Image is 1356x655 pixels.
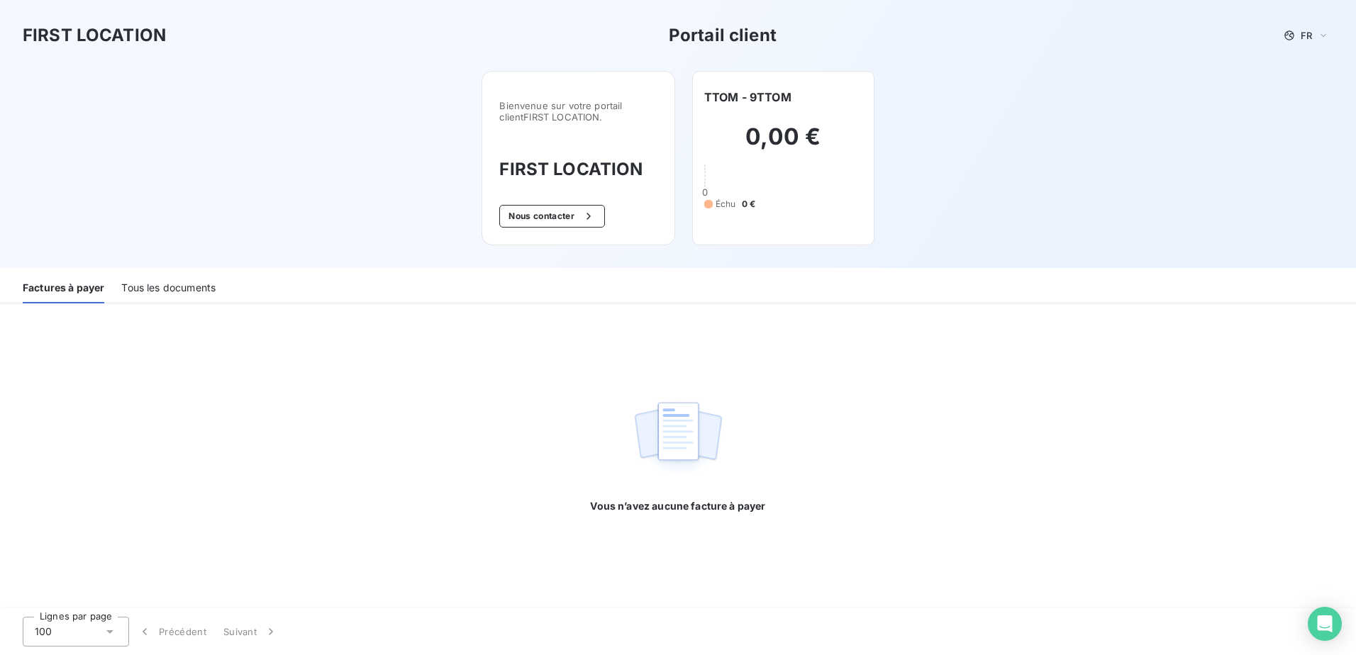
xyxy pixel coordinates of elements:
[23,23,166,48] h3: FIRST LOCATION
[716,198,736,211] span: Échu
[704,123,862,165] h2: 0,00 €
[499,205,604,228] button: Nous contacter
[702,186,708,198] span: 0
[121,274,216,303] div: Tous les documents
[704,89,791,106] h6: TTOM - 9TTOM
[499,157,657,182] h3: FIRST LOCATION
[35,625,52,639] span: 100
[1301,30,1312,41] span: FR
[1308,607,1342,641] div: Open Intercom Messenger
[215,617,287,646] button: Suivant
[23,274,104,303] div: Factures à payer
[499,100,657,123] span: Bienvenue sur votre portail client FIRST LOCATION .
[129,617,215,646] button: Précédent
[590,499,765,513] span: Vous n’avez aucune facture à payer
[742,198,755,211] span: 0 €
[669,23,777,48] h3: Portail client
[633,394,723,482] img: empty state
